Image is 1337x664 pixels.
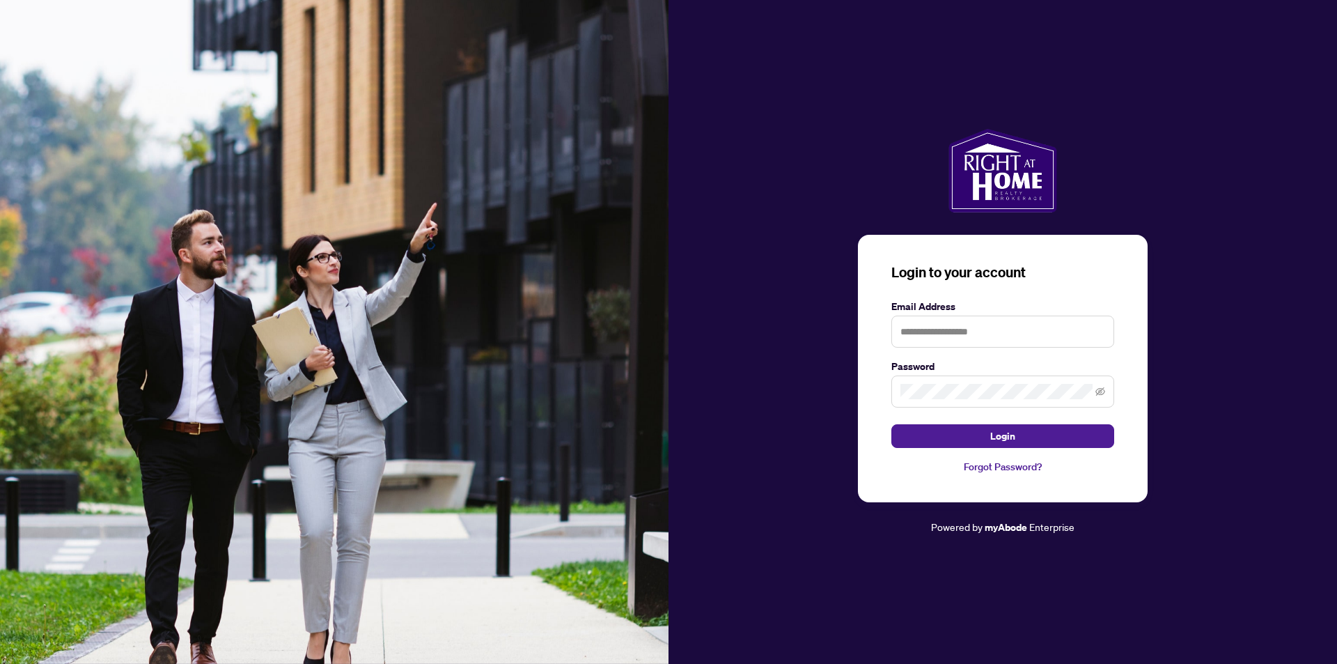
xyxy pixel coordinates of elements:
span: Login [990,425,1015,447]
button: Login [891,424,1114,448]
span: Powered by [931,520,983,533]
a: Forgot Password? [891,459,1114,474]
label: Password [891,359,1114,374]
span: Enterprise [1029,520,1074,533]
h3: Login to your account [891,263,1114,282]
a: myAbode [985,520,1027,535]
label: Email Address [891,299,1114,314]
span: eye-invisible [1095,387,1105,396]
img: ma-logo [948,129,1056,213]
